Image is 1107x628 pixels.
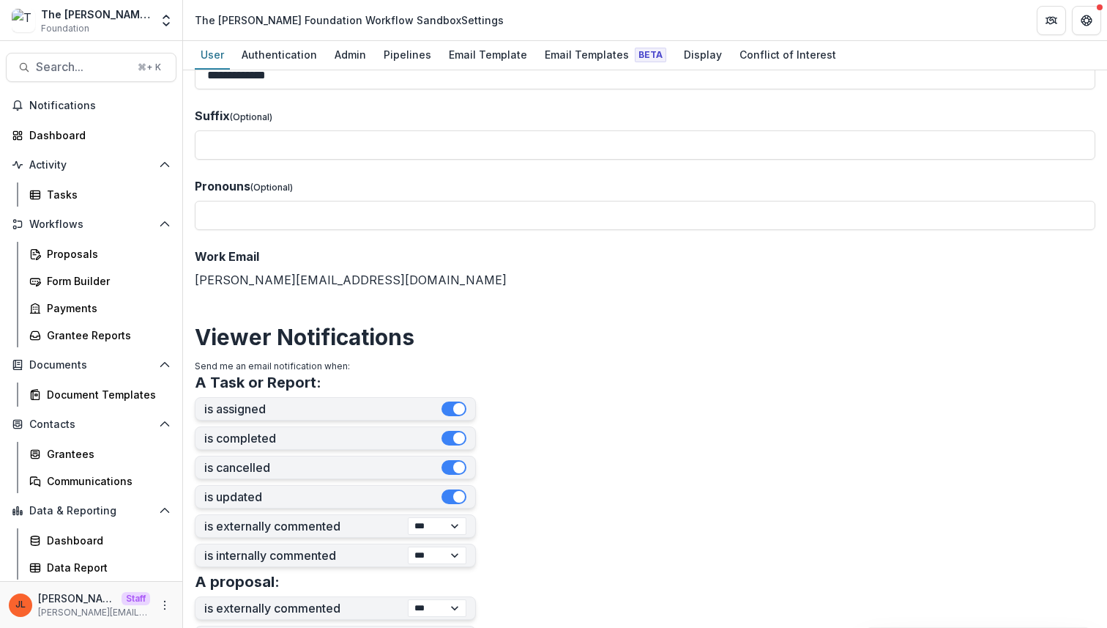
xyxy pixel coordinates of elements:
button: Search... [6,53,176,82]
span: Search... [36,60,129,74]
label: is updated [204,490,441,504]
div: Email Template [443,44,533,65]
div: Pipelines [378,44,437,65]
div: Grantees [47,446,165,462]
a: Payments [23,296,176,320]
div: Communications [47,473,165,489]
button: Open Contacts [6,413,176,436]
button: More [156,596,174,614]
button: Notifications [6,94,176,117]
div: [PERSON_NAME][EMAIL_ADDRESS][DOMAIN_NAME] [195,248,1095,289]
div: Data Report [47,560,165,575]
div: ⌘ + K [135,59,164,75]
div: Proposals [47,246,165,262]
div: Dashboard [47,533,165,548]
div: Authentication [236,44,323,65]
label: is cancelled [204,461,441,475]
span: (Optional) [230,111,272,122]
a: Dashboard [23,528,176,553]
h2: Viewer Notifications [195,324,1095,350]
button: Partners [1037,6,1066,35]
span: Work Email [195,249,259,264]
button: Open entity switcher [156,6,176,35]
span: Beta [635,48,666,62]
nav: breadcrumb [189,10,510,31]
div: Tasks [47,187,165,202]
div: Display [678,44,728,65]
a: Form Builder [23,269,176,293]
div: Jeanne Locker [15,600,26,610]
span: Send me an email notification when: [195,361,350,372]
a: Data Report [23,555,176,580]
a: Email Templates Beta [539,41,672,70]
a: Display [678,41,728,70]
label: is assigned [204,402,441,416]
span: (Optional) [250,182,293,193]
a: Dashboard [6,123,176,147]
button: Open Documents [6,353,176,377]
p: [PERSON_NAME][EMAIL_ADDRESS][DOMAIN_NAME] [38,606,150,619]
a: Proposals [23,242,176,266]
a: Grantee Reports [23,323,176,347]
div: Document Templates [47,387,165,402]
div: Conflict of Interest [734,44,842,65]
span: Workflows [29,218,153,231]
div: Grantee Reports [47,328,165,343]
a: Email Template [443,41,533,70]
a: User [195,41,230,70]
span: Pronouns [195,179,250,193]
span: Data & Reporting [29,505,153,517]
div: Dashboard [29,128,165,143]
div: Payments [47,300,165,316]
p: [PERSON_NAME] [38,591,116,606]
span: Suffix [195,108,230,123]
button: Open Activity [6,153,176,177]
button: Open Workflows [6,213,176,236]
img: The Frist Foundation Workflow Sandbox [12,9,35,32]
button: Open Data & Reporting [6,499,176,522]
span: Activity [29,159,153,171]
label: is completed [204,432,441,446]
p: Staff [122,592,150,605]
label: is internally commented [204,549,408,563]
span: Contacts [29,418,153,431]
a: Grantees [23,442,176,466]
a: Authentication [236,41,323,70]
a: Tasks [23,182,176,207]
button: Get Help [1072,6,1101,35]
a: Document Templates [23,383,176,407]
a: Conflict of Interest [734,41,842,70]
label: is externally commented [204,602,408,616]
div: Email Templates [539,44,672,65]
div: Form Builder [47,273,165,289]
a: Admin [329,41,372,70]
span: Notifications [29,100,171,112]
div: User [195,44,230,65]
span: Foundation [41,22,89,35]
a: Communications [23,469,176,493]
div: Admin [329,44,372,65]
h3: A Task or Report: [195,374,321,391]
label: is externally commented [204,520,408,533]
span: Documents [29,359,153,372]
h3: A proposal: [195,573,280,591]
div: The [PERSON_NAME] Foundation Workflow Sandbox [41,7,150,22]
div: The [PERSON_NAME] Foundation Workflow Sandbox Settings [195,12,504,28]
a: Pipelines [378,41,437,70]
